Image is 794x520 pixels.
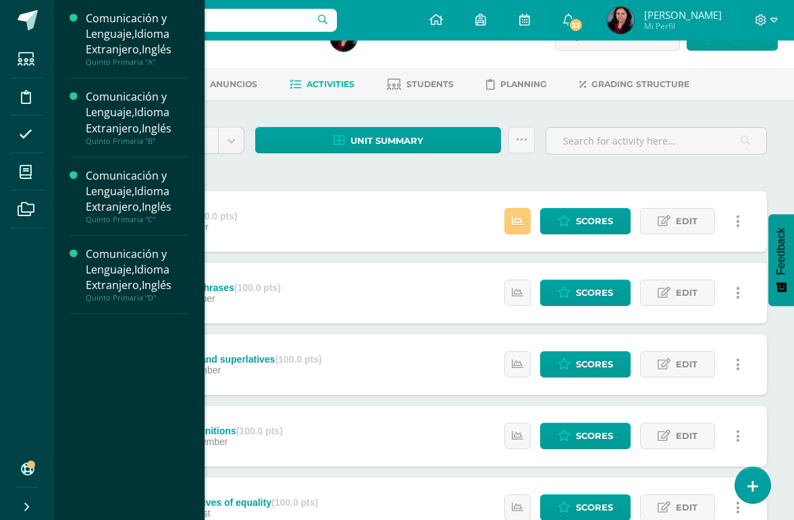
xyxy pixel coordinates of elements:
[486,74,547,95] a: Planning
[540,351,631,378] a: Scores
[234,282,281,293] strong: (100.0 pts)
[86,89,188,136] div: Comunicación y Lenguaje,Idioma Extranjero,Inglés
[290,74,354,95] a: Activities
[86,57,188,67] div: Quinto Primaria "A"
[676,423,697,448] span: Edit
[576,209,613,234] span: Scores
[644,8,722,22] span: [PERSON_NAME]
[775,228,787,275] span: Feedback
[271,497,318,508] strong: (100.0 pts)
[86,168,188,224] a: Comunicación y Lenguaje,Idioma Extranjero,InglésQuinto Primaria "C"
[576,280,613,305] span: Scores
[86,89,188,145] a: Comunicación y Lenguaje,Idioma Extranjero,InglésQuinto Primaria "B"
[86,215,188,224] div: Quinto Primaria "C"
[540,208,631,234] a: Scores
[155,508,211,519] span: 29 de August
[500,79,547,89] span: Planning
[275,354,321,365] strong: (100.0 pts)
[97,497,318,508] div: UAP 4.1 Uses comparatives of equality
[307,79,354,89] span: Activities
[236,425,283,436] strong: (100.0 pts)
[192,74,257,95] a: Anuncios
[676,209,697,234] span: Edit
[540,280,631,306] a: Scores
[576,423,613,448] span: Scores
[676,280,697,305] span: Edit
[607,7,634,34] img: 3ca3240c18fc7997023838208257dec4.png
[86,136,188,146] div: Quinto Primaria "B"
[568,18,583,32] span: 23
[591,79,689,89] span: Grading structure
[149,222,209,232] span: 10 de October
[350,128,423,153] span: Unit summary
[86,246,188,303] a: Comunicación y Lenguaje,Idioma Extranjero,InglésQuinto Primaria "D"
[576,495,613,520] span: Scores
[644,20,722,32] span: Mi Perfil
[155,293,215,304] span: 03 de October
[387,74,454,95] a: Students
[676,495,697,520] span: Edit
[105,41,314,53] div: Quinto Primaria 'B'
[86,11,188,67] a: Comunicación y Lenguaje,Idioma Extranjero,InglésQuinto Primaria "A"
[86,11,188,57] div: Comunicación y Lenguaje,Idioma Extranjero,Inglés
[255,127,501,153] a: Unit summary
[768,214,794,306] button: Feedback - Mostrar encuesta
[190,211,237,222] strong: (100.0 pts)
[210,79,257,89] span: Anuncios
[406,79,454,89] span: Students
[546,128,766,154] input: Search for activity here…
[540,423,631,449] a: Scores
[86,168,188,215] div: Comunicación y Lenguaje,Idioma Extranjero,Inglés
[579,74,689,95] a: Grading structure
[576,352,613,377] span: Scores
[86,293,188,303] div: Quinto Primaria "D"
[86,246,188,293] div: Comunicación y Lenguaje,Idioma Extranjero,Inglés
[97,354,322,365] div: UAP 4.1 Comparatives and superlatives
[676,352,697,377] span: Edit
